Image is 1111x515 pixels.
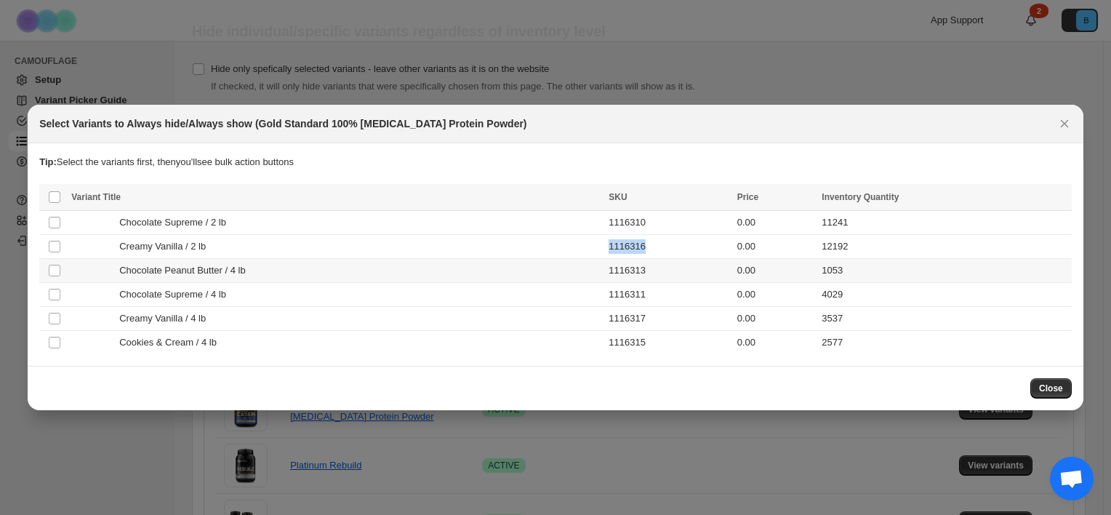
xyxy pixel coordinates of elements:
[733,235,818,259] td: 0.00
[609,192,627,202] span: SKU
[119,263,253,278] span: Chocolate Peanut Butter / 4 lb
[822,192,899,202] span: Inventory Quantity
[604,259,732,283] td: 1116313
[119,311,214,326] span: Creamy Vanilla / 4 lb
[733,259,818,283] td: 0.00
[604,211,732,235] td: 1116310
[604,331,732,355] td: 1116315
[1039,383,1063,394] span: Close
[733,211,818,235] td: 0.00
[119,215,234,230] span: Chocolate Supreme / 2 lb
[817,235,1071,259] td: 12192
[817,211,1071,235] td: 11241
[119,287,234,302] span: Chocolate Supreme / 4 lb
[737,192,758,202] span: Price
[119,239,214,254] span: Creamy Vanilla / 2 lb
[71,192,121,202] span: Variant Title
[817,307,1071,331] td: 3537
[1050,457,1094,500] div: チャットを開く
[39,155,1072,169] p: Select the variants first, then you'll see bulk action buttons
[39,116,526,131] h2: Select Variants to Always hide/Always show (Gold Standard 100% [MEDICAL_DATA] Protein Powder)
[604,235,732,259] td: 1116316
[1030,378,1072,399] button: Close
[733,331,818,355] td: 0.00
[39,156,57,167] strong: Tip:
[817,259,1071,283] td: 1053
[733,307,818,331] td: 0.00
[604,307,732,331] td: 1116317
[604,283,732,307] td: 1116311
[1054,113,1075,134] button: Close
[119,335,225,350] span: Cookies & Cream / 4 lb
[733,283,818,307] td: 0.00
[817,331,1071,355] td: 2577
[817,283,1071,307] td: 4029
